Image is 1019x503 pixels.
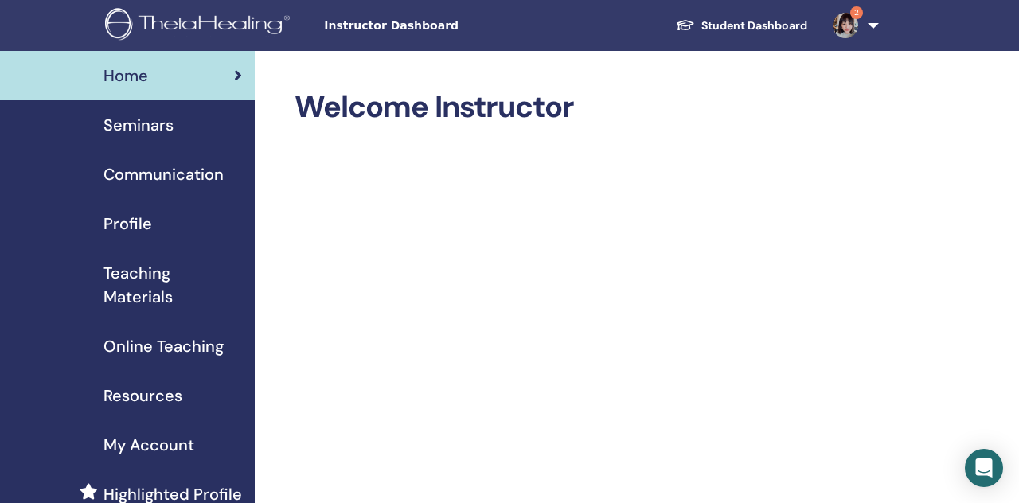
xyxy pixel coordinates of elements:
[295,89,876,126] h2: Welcome Instructor
[103,212,152,236] span: Profile
[105,8,295,44] img: logo.png
[324,18,563,34] span: Instructor Dashboard
[850,6,863,19] span: 2
[103,113,174,137] span: Seminars
[663,11,820,41] a: Student Dashboard
[103,384,182,407] span: Resources
[103,162,224,186] span: Communication
[103,261,242,309] span: Teaching Materials
[103,64,148,88] span: Home
[676,18,695,32] img: graduation-cap-white.svg
[103,433,194,457] span: My Account
[833,13,858,38] img: default.jpg
[103,334,224,358] span: Online Teaching
[965,449,1003,487] div: Open Intercom Messenger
